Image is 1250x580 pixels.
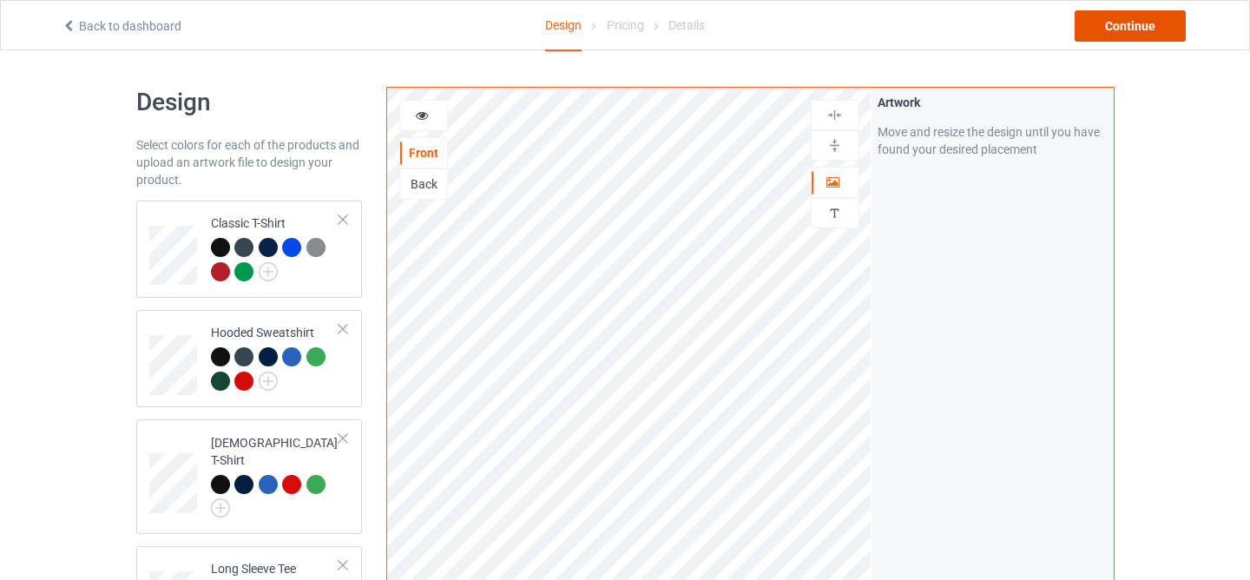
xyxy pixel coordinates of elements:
img: svg+xml;base64,PD94bWwgdmVyc2lvbj0iMS4wIiBlbmNvZGluZz0iVVRGLTgiPz4KPHN2ZyB3aWR0aD0iMjJweCIgaGVpZ2... [259,372,278,391]
div: Design [545,1,582,51]
div: Pricing [607,1,644,49]
a: Back to dashboard [62,19,181,33]
div: Back [400,175,447,193]
div: Artwork [878,94,1108,111]
img: svg+xml;base64,PD94bWwgdmVyc2lvbj0iMS4wIiBlbmNvZGluZz0iVVRGLTgiPz4KPHN2ZyB3aWR0aD0iMjJweCIgaGVpZ2... [211,498,230,517]
div: Classic T-Shirt [211,214,340,280]
img: svg%3E%0A [826,107,843,123]
div: [DEMOGRAPHIC_DATA] T-Shirt [211,434,340,512]
img: svg+xml;base64,PD94bWwgdmVyc2lvbj0iMS4wIiBlbmNvZGluZz0iVVRGLTgiPz4KPHN2ZyB3aWR0aD0iMjJweCIgaGVpZ2... [259,262,278,281]
div: Select colors for each of the products and upload an artwork file to design your product. [136,136,363,188]
div: Front [400,144,447,161]
div: Move and resize the design until you have found your desired placement [878,123,1108,158]
div: Hooded Sweatshirt [136,310,363,407]
div: Details [668,1,705,49]
div: Continue [1075,10,1186,42]
img: svg%3E%0A [826,137,843,154]
img: svg%3E%0A [826,205,843,221]
h1: Design [136,87,363,118]
img: heather_texture.png [306,238,326,257]
div: [DEMOGRAPHIC_DATA] T-Shirt [136,419,363,534]
div: Hooded Sweatshirt [211,324,340,389]
div: Classic T-Shirt [136,201,363,298]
